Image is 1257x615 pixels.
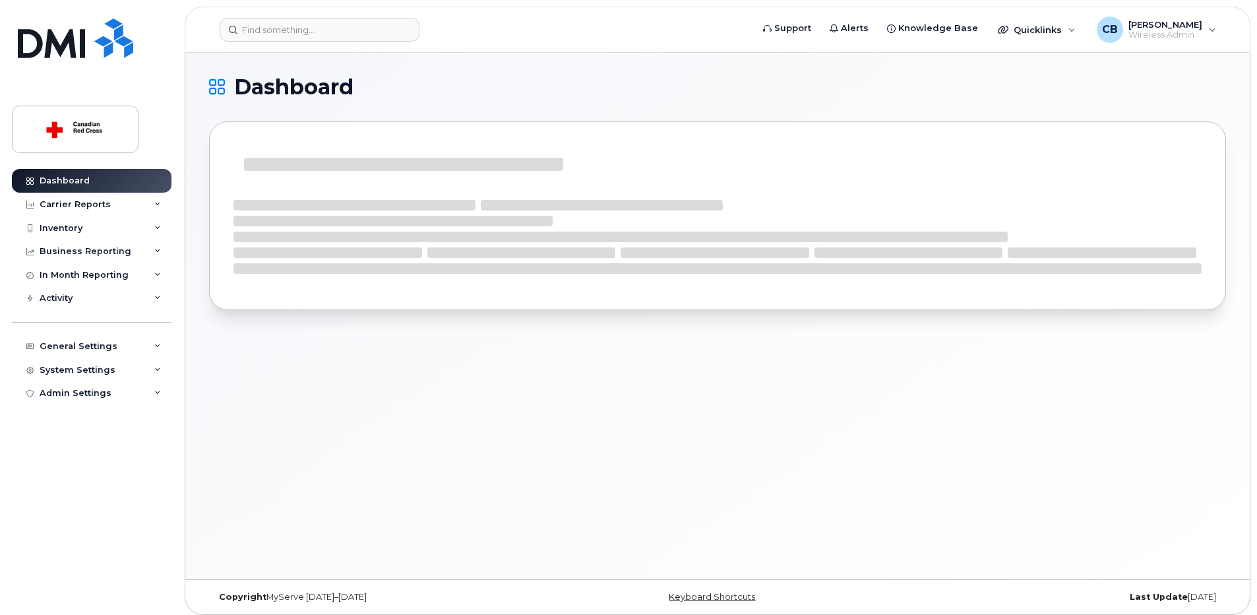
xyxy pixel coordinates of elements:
div: [DATE] [887,592,1226,602]
strong: Last Update [1130,592,1188,602]
div: MyServe [DATE]–[DATE] [209,592,548,602]
strong: Copyright [219,592,266,602]
span: Dashboard [234,77,353,97]
a: Keyboard Shortcuts [669,592,755,602]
